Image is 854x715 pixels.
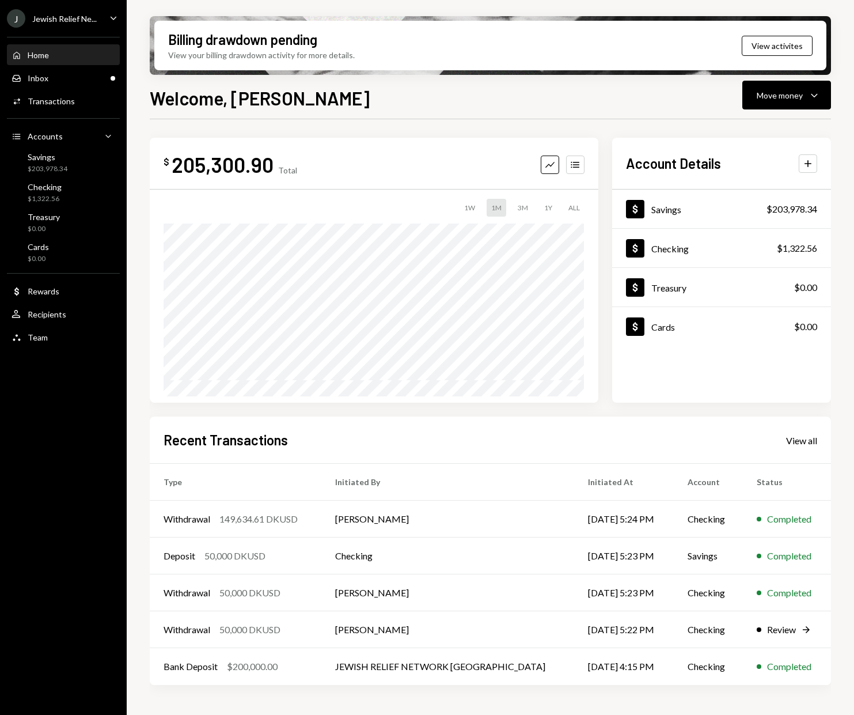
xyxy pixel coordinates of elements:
th: Account [674,464,743,501]
button: Move money [742,81,831,109]
td: [PERSON_NAME] [321,501,574,538]
div: $0.00 [794,281,817,294]
div: 3M [513,199,533,217]
td: [DATE] 5:24 PM [574,501,674,538]
th: Initiated At [574,464,674,501]
div: 1M [487,199,506,217]
h1: Welcome, [PERSON_NAME] [150,86,370,109]
div: Cards [28,242,49,252]
a: Savings$203,978.34 [7,149,120,176]
td: Checking [674,501,743,538]
div: 50,000 DKUSD [219,623,280,637]
h2: Recent Transactions [164,430,288,449]
div: 205,300.90 [172,152,274,177]
th: Type [150,464,321,501]
td: JEWISH RELIEF NETWORK [GEOGRAPHIC_DATA] [321,648,574,685]
div: Completed [767,586,811,600]
div: Savings [28,152,67,162]
a: Treasury$0.00 [612,268,831,307]
td: [DATE] 4:15 PM [574,648,674,685]
td: [DATE] 5:23 PM [574,538,674,574]
a: Transactions [7,90,120,111]
div: Cards [651,321,675,332]
div: $200,000.00 [227,660,278,674]
div: 50,000 DKUSD [219,586,280,600]
a: Checking$1,322.56 [7,179,120,206]
div: ALL [564,199,584,217]
div: Transactions [28,96,75,106]
div: Billing drawdown pending [168,30,317,49]
div: Total [278,165,297,175]
td: Checking [674,611,743,648]
td: [PERSON_NAME] [321,574,574,611]
button: View activites [742,36,813,56]
div: 1Y [540,199,557,217]
div: $203,978.34 [28,164,67,174]
a: Checking$1,322.56 [612,229,831,267]
h2: Account Details [626,154,721,173]
div: Move money [757,89,803,101]
th: Initiated By [321,464,574,501]
th: Status [743,464,831,501]
td: Checking [321,538,574,574]
td: [DATE] 5:23 PM [574,574,674,611]
a: Recipients [7,304,120,324]
div: Checking [651,243,689,254]
div: $0.00 [28,254,49,264]
a: Inbox [7,67,120,88]
div: Withdrawal [164,512,210,526]
div: $203,978.34 [766,202,817,216]
td: Checking [674,574,743,611]
td: [DATE] 5:22 PM [574,611,674,648]
div: Deposit [164,549,195,563]
div: $1,322.56 [28,194,62,204]
td: Savings [674,538,743,574]
div: Rewards [28,286,59,296]
td: [PERSON_NAME] [321,611,574,648]
div: Completed [767,512,811,526]
a: Cards$0.00 [7,239,120,266]
div: Treasury [28,212,60,222]
div: 149,634.61 DKUSD [219,512,298,526]
div: Bank Deposit [164,660,218,674]
div: View all [786,435,817,447]
div: Recipients [28,309,66,319]
a: View all [786,434,817,447]
div: Review [767,623,796,637]
div: J [7,9,25,28]
a: Rewards [7,281,120,301]
div: Completed [767,549,811,563]
div: Withdrawal [164,623,210,637]
div: $ [164,156,169,168]
div: 1W [460,199,480,217]
div: Savings [651,204,681,215]
div: Inbox [28,73,48,83]
div: Treasury [651,282,686,293]
div: Withdrawal [164,586,210,600]
a: Accounts [7,126,120,146]
div: Team [28,332,48,342]
a: Treasury$0.00 [7,209,120,236]
div: View your billing drawdown activity for more details. [168,49,355,61]
a: Team [7,327,120,347]
div: $0.00 [794,320,817,334]
div: Home [28,50,49,60]
a: Cards$0.00 [612,307,831,346]
div: 50,000 DKUSD [204,549,265,563]
a: Home [7,44,120,65]
div: Accounts [28,131,63,141]
td: Checking [674,648,743,685]
div: Completed [767,660,811,674]
div: Checking [28,182,62,192]
div: $0.00 [28,224,60,234]
div: Jewish Relief Ne... [32,14,97,24]
div: $1,322.56 [777,241,817,255]
a: Savings$203,978.34 [612,190,831,228]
